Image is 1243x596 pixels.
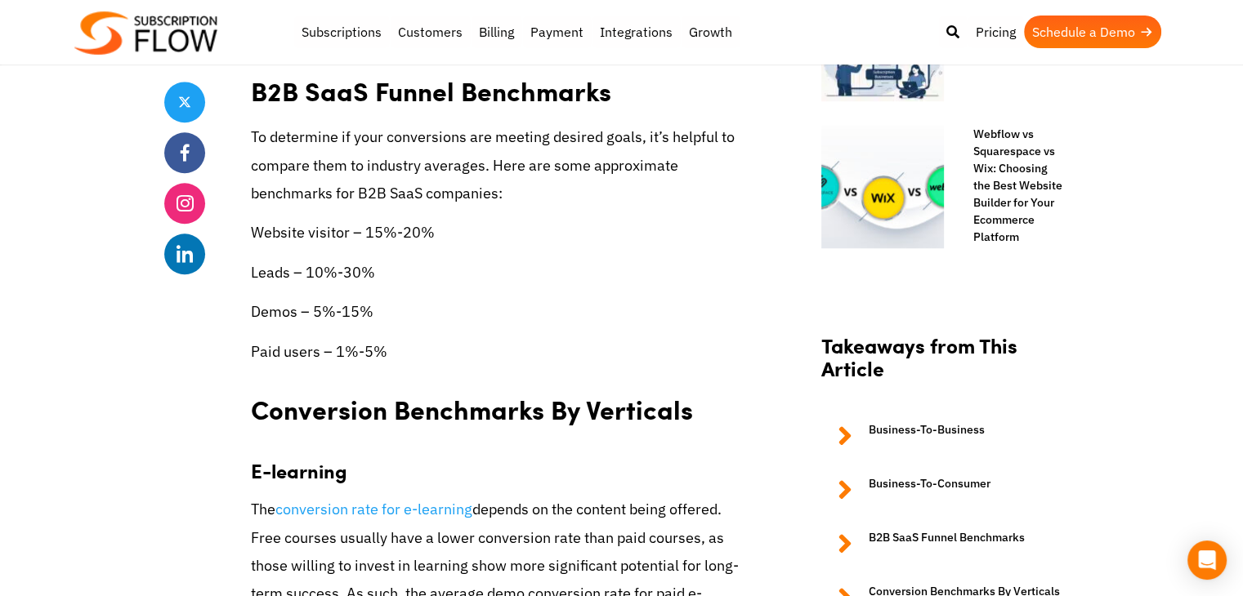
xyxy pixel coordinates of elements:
a: conversion rate for e-learning [275,500,472,518]
a: Billing [471,16,522,48]
h2: B2B SaaS Funnel Benchmarks [251,60,754,111]
a: Business-To-Consumer [821,475,1063,505]
h3: E-learning [251,442,754,483]
p: To determine if your conversions are meeting desired goals, it’s helpful to compare them to indus... [251,123,754,207]
h2: Conversion Benchmarks By Verticals [251,378,754,429]
a: Subscriptions [293,16,390,48]
a: Customers [390,16,471,48]
p: Demos – 5%-15% [251,298,754,326]
a: Pricing [968,16,1024,48]
p: Website visitor – 15%-20% [251,219,754,247]
a: Schedule a Demo [1024,16,1161,48]
a: Integrations [592,16,681,48]
p: Leads – 10%-30% [251,259,754,287]
img: Squarespace vs Wix vs Webflow [821,126,944,248]
div: Open Intercom Messenger [1187,540,1227,580]
img: Subscriptionflow [74,11,217,55]
a: Payment [522,16,592,48]
a: Business-To-Business [821,421,1063,451]
a: Webflow vs Squarespace vs Wix: Choosing the Best Website Builder for Your Ecommerce Platform [957,126,1063,246]
p: Paid users – 1%-5% [251,338,754,366]
a: Growth [681,16,740,48]
a: B2B SaaS Funnel Benchmarks [821,529,1063,558]
h2: Takeaways from This Article [821,334,1063,398]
